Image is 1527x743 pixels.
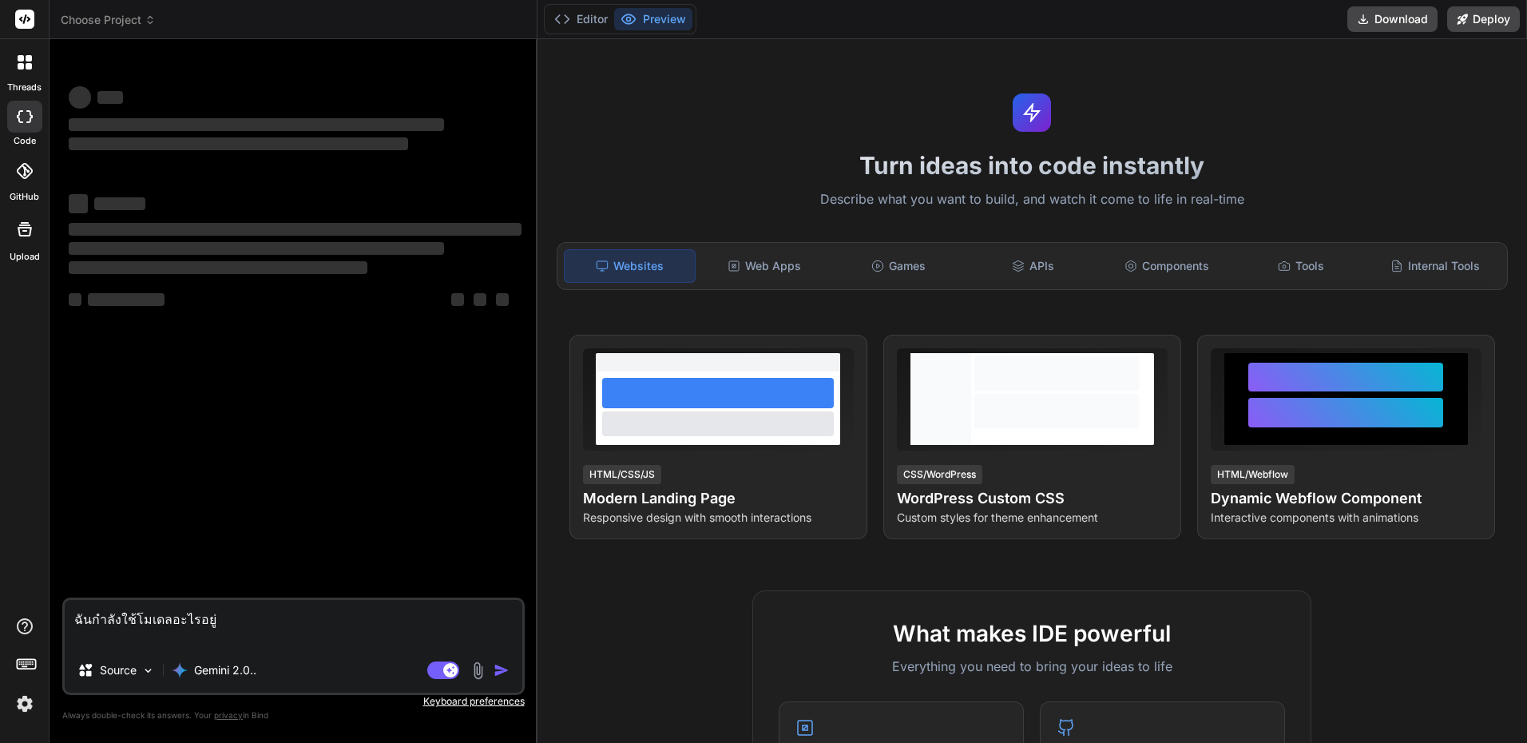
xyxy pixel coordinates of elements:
p: Responsive design with smooth interactions [583,510,854,526]
span: ‌ [69,242,444,255]
p: Everything you need to bring your ideas to life [779,657,1285,676]
span: ‌ [451,293,464,306]
div: CSS/WordPress [897,465,982,484]
p: Always double-check its answers. Your in Bind [62,708,525,723]
span: ‌ [69,86,91,109]
h2: What makes IDE powerful [779,617,1285,650]
span: ‌ [94,197,145,210]
span: ‌ [474,293,486,306]
button: Download [1347,6,1438,32]
span: ‌ [69,293,81,306]
span: ‌ [69,118,444,131]
div: Tools [1235,249,1366,283]
label: GitHub [10,190,39,204]
span: ‌ [496,293,509,306]
div: Web Apps [699,249,830,283]
div: Internal Tools [1370,249,1501,283]
button: Preview [614,8,692,30]
span: privacy [214,710,243,720]
div: Websites [564,249,696,283]
p: Gemini 2.0.. [194,662,256,678]
span: ‌ [97,91,123,104]
p: Describe what you want to build, and watch it come to life in real-time [547,189,1518,210]
div: Games [833,249,964,283]
button: Deploy [1447,6,1520,32]
button: Editor [548,8,614,30]
label: Upload [10,250,40,264]
span: Choose Project [61,12,156,28]
p: Keyboard preferences [62,695,525,708]
h4: WordPress Custom CSS [897,487,1168,510]
h4: Dynamic Webflow Component [1211,487,1481,510]
p: Custom styles for theme enhancement [897,510,1168,526]
textarea: ฉันกำลังใช้โมเดลอะไรอยู่ [65,600,522,648]
span: ‌ [69,137,408,150]
span: ‌ [69,194,88,213]
img: attachment [469,662,487,680]
div: APIs [967,249,1098,283]
p: Interactive components with animations [1211,510,1481,526]
div: HTML/Webflow [1211,465,1295,484]
label: code [14,134,36,148]
div: Components [1101,249,1232,283]
label: threads [7,81,42,94]
p: Source [100,662,137,678]
h4: Modern Landing Page [583,487,854,510]
img: Pick Models [141,664,155,677]
span: ‌ [69,261,367,274]
h1: Turn ideas into code instantly [547,151,1518,180]
img: icon [494,662,510,678]
img: Gemini 2.0 flash [172,662,188,678]
span: ‌ [69,223,522,236]
div: HTML/CSS/JS [583,465,661,484]
span: ‌ [88,293,165,306]
img: settings [11,690,38,717]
